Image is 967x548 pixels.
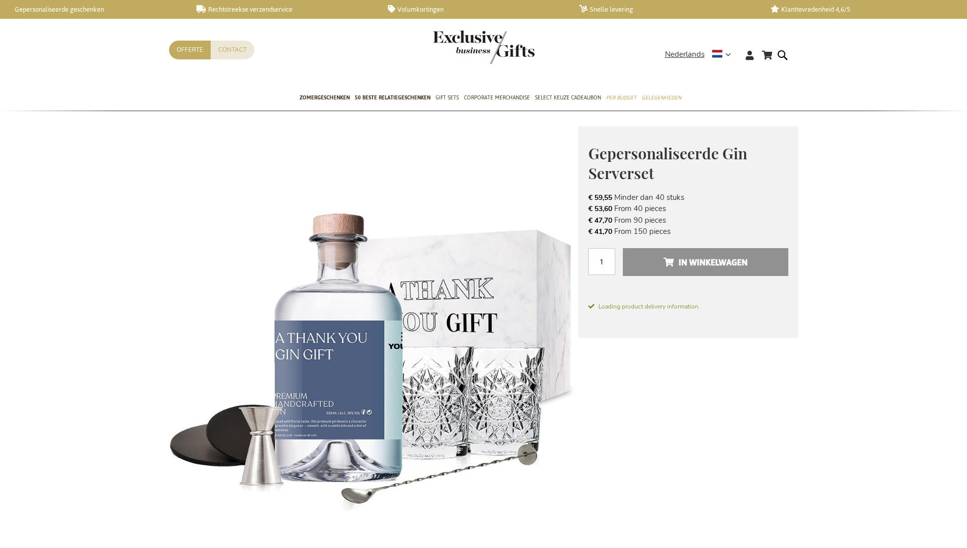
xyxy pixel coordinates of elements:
[588,203,788,214] li: From 40 pieces
[642,86,681,111] a: Gelegenheden
[588,302,788,311] span: Loading product delivery information.
[606,92,637,103] span: Per Budget
[588,216,612,225] span: € 47,70
[606,86,637,111] a: Per Budget
[355,86,430,111] a: 50 beste relatiegeschenken
[211,41,254,59] a: Contact
[588,192,788,203] li: Minder dan 40 stuks
[436,86,459,111] a: Gift Sets
[535,86,601,111] a: Select Keuze Cadeaubon
[588,215,788,226] li: From 90 pieces
[588,227,612,236] span: € 41,70
[464,86,530,111] a: Corporate Merchandise
[299,86,350,111] a: Zomergeschenken
[535,92,601,103] span: Select Keuze Cadeaubon
[433,30,535,64] img: Exclusive Business gifts logo
[196,5,372,14] a: Rechtstreekse verzendservice
[169,41,211,59] a: Offerte
[433,30,484,64] a: store logo
[588,248,615,275] input: Aantal
[588,193,612,202] span: € 59,55
[355,92,430,103] span: 50 beste relatiegeschenken
[588,226,788,237] li: From 150 pieces
[169,126,578,535] img: Personalised Gin Serving Set
[464,92,530,103] span: Corporate Merchandise
[665,49,705,60] span: Nederlands
[388,5,563,14] a: Volumkortingen
[5,5,180,14] a: Gepersonaliseerde geschenken
[642,92,681,103] span: Gelegenheden
[299,92,350,103] span: Zomergeschenken
[771,5,946,14] a: Klanttevredenheid 4,6/5
[436,92,459,103] span: Gift Sets
[579,5,754,14] a: Snelle levering
[588,143,747,183] span: Gepersonaliseerde Gin Serverset
[588,204,612,214] span: € 53,60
